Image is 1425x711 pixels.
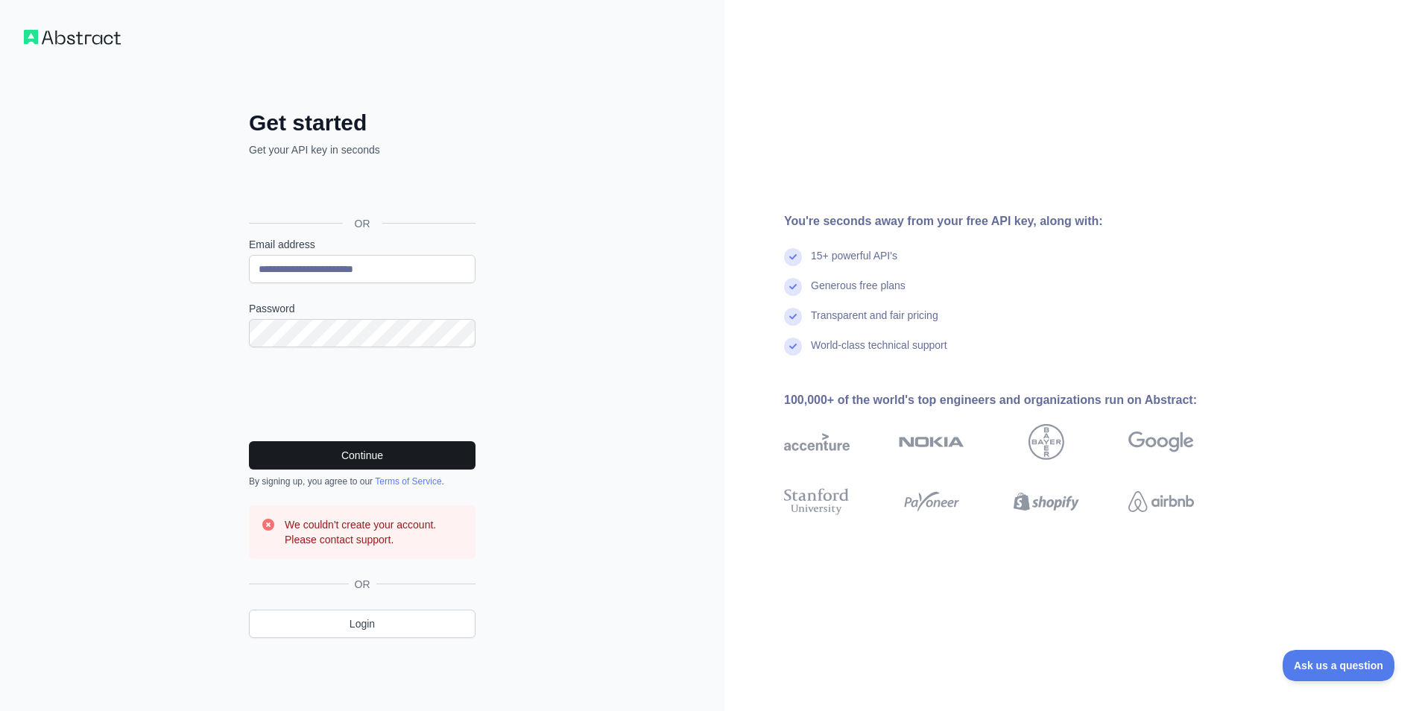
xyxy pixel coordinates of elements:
img: check mark [784,338,802,355]
img: bayer [1029,424,1064,460]
h2: Get started [249,110,475,136]
div: Transparent and fair pricing [811,308,938,338]
div: You're seconds away from your free API key, along with: [784,212,1242,230]
span: OR [349,577,376,592]
label: Email address [249,237,475,252]
img: nokia [899,424,964,460]
img: shopify [1014,485,1079,518]
a: Login [249,610,475,638]
a: Terms of Service [375,476,441,487]
img: check mark [784,248,802,266]
div: Generous free plans [811,278,906,308]
img: check mark [784,308,802,326]
img: google [1128,424,1194,460]
img: payoneer [899,485,964,518]
img: Workflow [24,30,121,45]
p: Get your API key in seconds [249,142,475,157]
div: By signing up, you agree to our . [249,475,475,487]
img: airbnb [1128,485,1194,518]
button: Continue [249,441,475,470]
label: Password [249,301,475,316]
div: 15+ powerful API's [811,248,897,278]
iframe: reCAPTCHA [249,365,475,423]
iframe: Sign in with Google Button [241,174,480,206]
img: check mark [784,278,802,296]
iframe: Toggle Customer Support [1283,650,1395,681]
img: accenture [784,424,850,460]
div: 100,000+ of the world's top engineers and organizations run on Abstract: [784,391,1242,409]
img: stanford university [784,485,850,518]
span: OR [343,216,382,231]
h3: We couldn't create your account. Please contact support. [285,517,464,547]
div: World-class technical support [811,338,947,367]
